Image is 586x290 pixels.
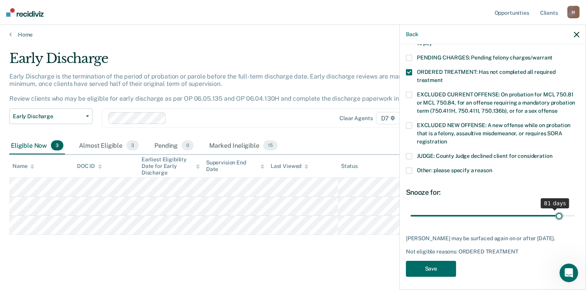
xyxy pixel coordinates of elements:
span: PENDING CHARGES: Pending felony charges/warrant [417,54,553,61]
div: Early Discharge [9,51,449,73]
span: EXCLUDED NEW OFFENSE: A new offense while on probation that is a felony, assaultive misdemeanor, ... [417,122,570,145]
span: 3 [126,140,139,150]
div: Name [12,163,34,169]
span: 0 [182,140,194,150]
div: Not eligible reasons: ORDERED TREATMENT [406,248,579,255]
span: 3 [51,140,63,150]
div: Marked Ineligible [208,137,279,154]
div: 81 days [541,198,569,208]
div: Eligible Now [9,137,65,154]
span: ORDERED TREATMENT: Has not completed all required treatment [417,69,556,83]
span: Early Discharge [13,113,83,120]
div: Earliest Eligibility Date for Early Discharge [142,156,200,176]
iframe: Intercom live chat [560,264,578,282]
span: JUDGE: County Judge declined client for consideration [417,153,553,159]
span: D7 [376,112,401,124]
button: Back [406,31,418,38]
div: Clear agents [339,115,373,122]
span: EXCLUDED CURRENT OFFENSE: On probation for MCL 750.81 or MCL 750.84, for an offense requiring a m... [417,91,575,114]
span: 15 [263,140,278,150]
img: Recidiviz [6,8,44,17]
div: Supervision End Date [206,159,264,173]
div: DOC ID [77,163,102,169]
div: Snooze for: [406,188,579,197]
span: Other: please specify a reason [417,167,492,173]
div: Last Viewed [271,163,308,169]
div: Status [341,163,358,169]
div: [PERSON_NAME] may be surfaced again on or after [DATE]. [406,235,579,242]
button: Save [406,261,456,277]
a: Home [9,31,577,38]
p: Early Discharge is the termination of the period of probation or parole before the full-term disc... [9,73,427,103]
div: Almost Eligible [77,137,140,154]
div: Pending [153,137,195,154]
div: M [567,6,580,18]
